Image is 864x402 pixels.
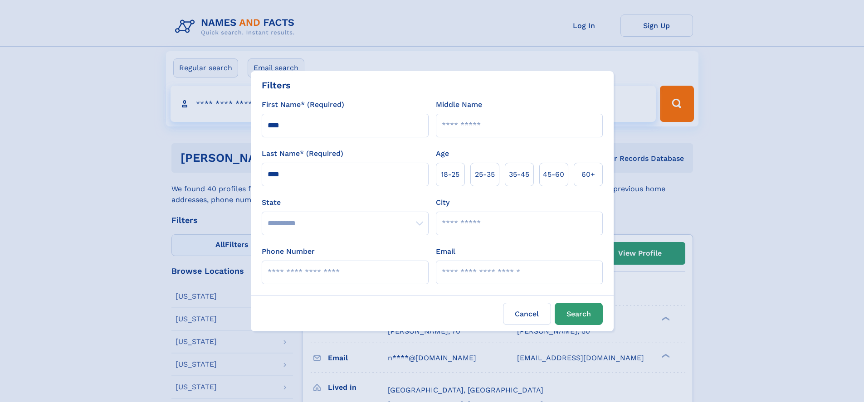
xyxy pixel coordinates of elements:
[441,169,459,180] span: 18‑25
[436,148,449,159] label: Age
[581,169,595,180] span: 60+
[262,197,429,208] label: State
[503,303,551,325] label: Cancel
[543,169,564,180] span: 45‑60
[262,78,291,92] div: Filters
[262,148,343,159] label: Last Name* (Required)
[509,169,529,180] span: 35‑45
[262,99,344,110] label: First Name* (Required)
[555,303,603,325] button: Search
[475,169,495,180] span: 25‑35
[436,246,455,257] label: Email
[262,246,315,257] label: Phone Number
[436,197,449,208] label: City
[436,99,482,110] label: Middle Name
